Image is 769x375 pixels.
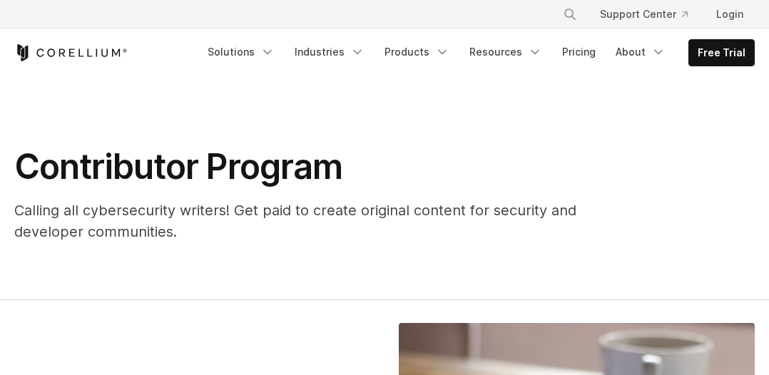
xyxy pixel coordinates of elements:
[554,39,604,65] a: Pricing
[286,39,373,65] a: Industries
[546,1,755,27] div: Navigation Menu
[14,200,617,242] p: Calling all cybersecurity writers! Get paid to create original content for security and developer...
[705,1,755,27] a: Login
[461,39,551,65] a: Resources
[199,39,283,65] a: Solutions
[14,44,128,61] a: Corellium Home
[376,39,458,65] a: Products
[607,39,674,65] a: About
[557,1,583,27] button: Search
[199,39,755,66] div: Navigation Menu
[14,145,617,188] h1: Contributor Program
[589,1,699,27] a: Support Center
[689,40,754,66] a: Free Trial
